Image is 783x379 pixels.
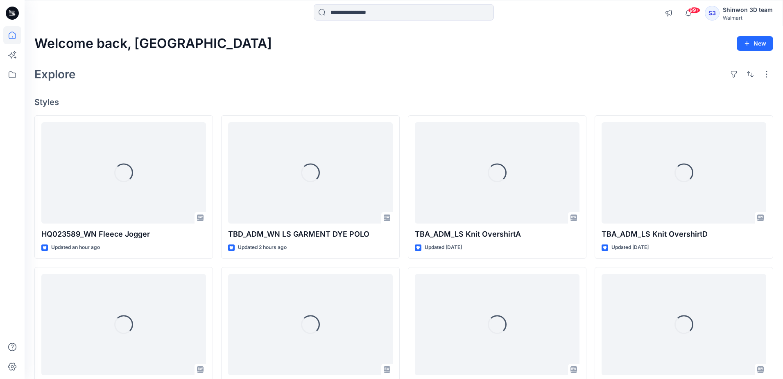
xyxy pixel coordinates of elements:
[415,228,579,240] p: TBA_ADM_LS Knit OvershirtA
[238,243,287,252] p: Updated 2 hours ago
[34,36,272,51] h2: Welcome back, [GEOGRAPHIC_DATA]
[688,7,700,14] span: 99+
[602,228,766,240] p: TBA_ADM_LS Knit OvershirtD
[425,243,462,252] p: Updated [DATE]
[737,36,773,51] button: New
[51,243,100,252] p: Updated an hour ago
[41,228,206,240] p: HQ023589_WN Fleece Jogger
[723,15,773,21] div: Walmart
[228,228,393,240] p: TBD_ADM_WN LS GARMENT DYE POLO
[723,5,773,15] div: Shinwon 3D team
[611,243,649,252] p: Updated [DATE]
[34,97,773,107] h4: Styles
[34,68,76,81] h2: Explore
[705,6,720,21] div: S3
